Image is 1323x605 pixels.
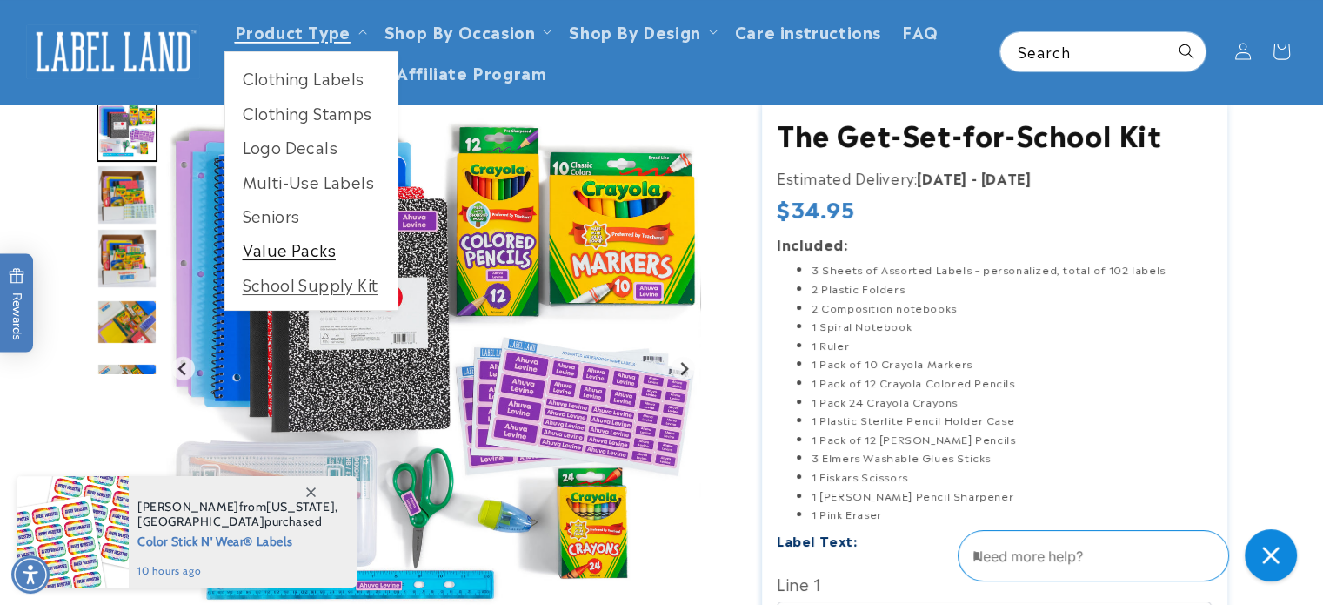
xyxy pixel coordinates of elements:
a: FAQ [892,10,949,51]
a: Clothing Labels [225,61,398,95]
strong: [DATE] [917,167,967,188]
li: 1 Fiskars Scissors [812,467,1212,487]
span: 10 hours ago [137,563,338,579]
li: 1 Pink Eraser [812,505,1212,524]
a: Product Type [235,19,351,43]
li: 1 Pack of 10 Crayola Markers [812,354,1212,373]
button: Search [1167,32,1206,71]
p: Estimated Delivery: [777,165,1212,191]
li: 1 Pack 24 Crayola Crayons [812,393,1212,412]
strong: Included: [777,233,847,254]
a: Shop By Design [569,19,700,43]
a: Logo Decals [225,130,398,164]
button: Previous slide [171,357,195,380]
div: Go to slide 5 [97,228,157,289]
button: Next slide [672,357,695,380]
span: Color Stick N' Wear® Labels [137,529,338,551]
li: 3 Sheets of Assorted Labels – personalized, total of 102 labels [812,260,1212,279]
li: 1 Spiral Notebook [812,317,1212,336]
iframe: Gorgias Floating Chat [958,523,1306,588]
span: from , purchased [137,500,338,529]
span: FAQ [902,21,939,41]
span: Care instructions [735,21,881,41]
span: Join Affiliate Program [357,62,546,82]
a: Care instructions [725,10,892,51]
li: 1 Ruler [812,336,1212,355]
label: Line 1 [777,569,1212,597]
li: 1 Pack of 12 [PERSON_NAME] Pencils [812,430,1212,449]
div: Go to slide 7 [97,355,157,416]
img: Label Land [26,24,200,78]
li: 1 Pack of 12 Crayola Colored Pencils [812,373,1212,393]
div: Go to slide 3 [97,101,157,162]
strong: - [972,167,978,188]
summary: Shop By Design [558,10,724,51]
div: Accessibility Menu [11,555,50,594]
span: Rewards [9,267,25,339]
a: Clothing Stamps [225,96,398,130]
a: Join Affiliate Program [346,51,557,92]
span: [GEOGRAPHIC_DATA] [137,514,264,529]
a: Label Land [20,18,207,85]
iframe: Sign Up via Text for Offers [14,466,220,518]
summary: Shop By Occasion [374,10,559,51]
div: Go to slide 6 [97,292,157,353]
span: [US_STATE] [266,499,335,514]
span: $34.95 [777,195,855,222]
strong: [DATE] [981,167,1032,188]
li: 1 Plastic Sterlite Pencil Holder Case [812,411,1212,430]
span: Shop By Occasion [384,21,536,41]
h1: The Get-Set-for-School Kit [777,116,1212,152]
a: Multi-Use Labels [225,165,398,198]
a: Seniors [225,198,398,232]
summary: Product Type [224,10,374,51]
li: 2 Plastic Folders [812,279,1212,299]
a: School Supply Kit [225,267,398,301]
a: Value Packs [225,232,398,266]
label: Label Text: [777,530,858,550]
li: 2 Composition notebooks [812,299,1212,318]
li: 1 [PERSON_NAME] Pencil Sharpener [812,487,1212,506]
div: Go to slide 4 [97,165,157,225]
li: 3 Elmers Washable Glues Sticks [812,448,1212,467]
